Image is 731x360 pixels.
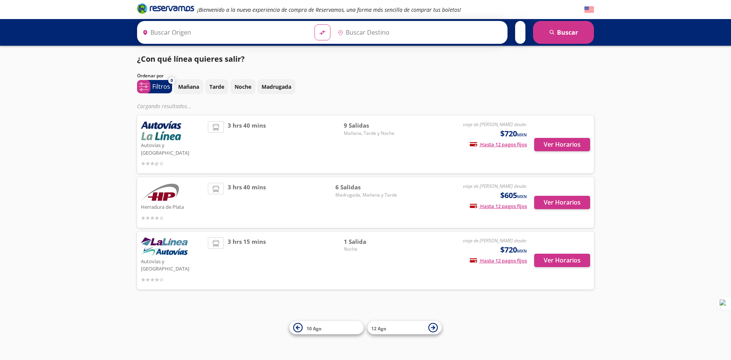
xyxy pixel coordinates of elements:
button: Noche [230,79,255,94]
span: $720 [500,244,527,256]
em: viaje de [PERSON_NAME] desde: [463,183,527,189]
span: 6 Salidas [335,183,397,192]
p: Filtros [152,82,170,91]
button: Buscar [533,21,594,44]
span: Noche [344,246,397,253]
i: Brand Logo [137,3,194,14]
button: Ver Horarios [534,138,590,151]
p: Mañana [178,83,199,91]
p: Tarde [209,83,224,91]
img: Autovías y La Línea [141,237,188,256]
p: Herradura de Plata [141,202,204,211]
small: MXN [517,132,527,138]
button: Ver Horarios [534,196,590,209]
input: Buscar Destino [335,23,504,42]
button: English [584,5,594,14]
img: Herradura de Plata [141,183,179,202]
span: Hasta 12 pagos fijos [470,203,527,210]
button: 0Filtros [137,80,172,93]
span: 9 Salidas [344,121,397,130]
span: 10 Ago [306,325,321,331]
button: Madrugada [257,79,295,94]
button: Ver Horarios [534,254,590,267]
button: Tarde [205,79,228,94]
em: ¡Bienvenido a la nueva experiencia de compra de Reservamos, una forma más sencilla de comprar tus... [197,6,461,13]
button: Mañana [174,79,203,94]
span: $605 [500,190,527,201]
em: Cargando resultados ... [137,102,192,110]
span: 3 hrs 15 mins [228,237,266,284]
span: 12 Ago [371,325,386,331]
p: Madrugada [262,83,291,91]
span: $720 [500,128,527,139]
p: Ordenar por [137,72,164,79]
span: 3 hrs 40 mins [228,183,266,222]
img: Autovías y La Línea [141,121,181,140]
span: Madrugada, Mañana y Tarde [335,192,397,198]
p: Noche [235,83,251,91]
p: ¿Con qué línea quieres salir? [137,53,245,65]
em: viaje de [PERSON_NAME] desde: [463,237,527,244]
a: Brand Logo [137,3,194,16]
span: 1 Salida [344,237,397,246]
button: 12 Ago [367,321,442,334]
span: Hasta 12 pagos fijos [470,257,527,264]
small: MXN [517,194,527,199]
p: Autovías y [GEOGRAPHIC_DATA] [141,256,204,273]
span: 0 [171,77,173,84]
button: 10 Ago [289,321,364,334]
small: MXN [517,248,527,254]
p: Autovías y [GEOGRAPHIC_DATA] [141,140,204,157]
input: Buscar Origen [139,23,308,42]
em: viaje de [PERSON_NAME] desde: [463,121,527,128]
span: 3 hrs 40 mins [228,121,266,168]
span: Mañana, Tarde y Noche [344,130,397,137]
span: Hasta 12 pagos fijos [470,141,527,148]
